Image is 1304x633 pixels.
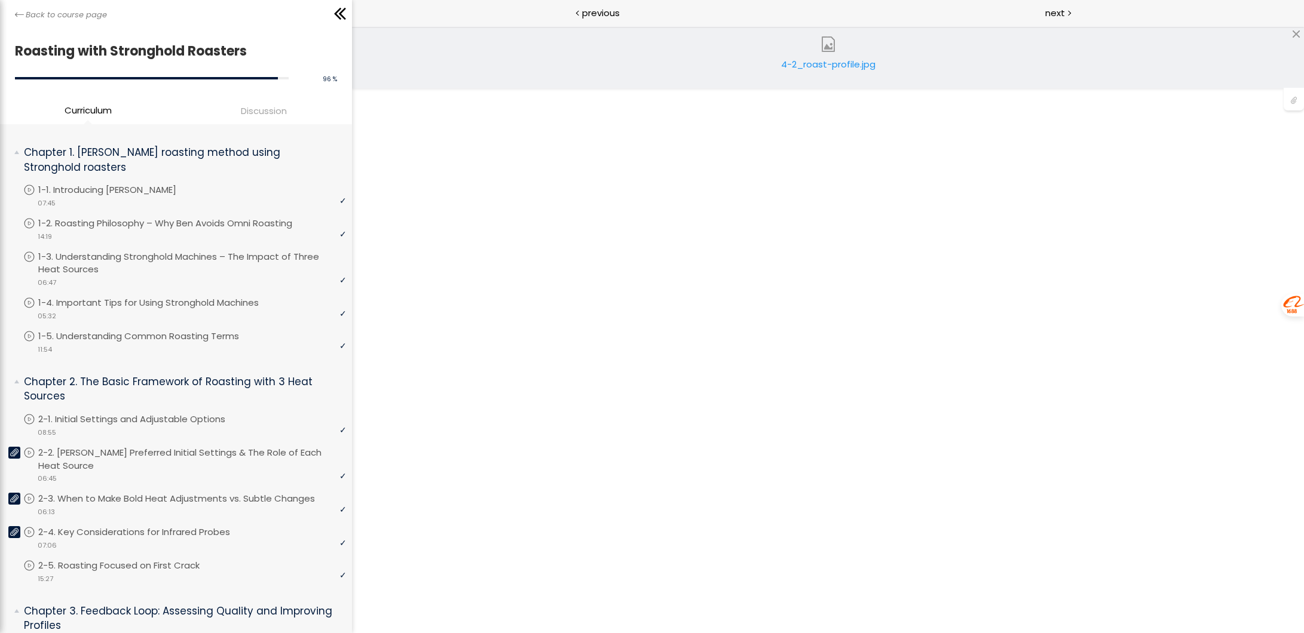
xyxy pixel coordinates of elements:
[65,103,112,117] span: Curriculum
[15,40,331,62] h1: Roasting with Stronghold Roasters
[38,345,52,355] span: 11:54
[38,540,57,551] span: 07:06
[26,9,107,21] span: Back to course page
[821,36,836,52] img: attachment-image.png
[777,57,879,81] div: 4-2_roast-profile.jpg
[38,507,55,517] span: 06:13
[24,604,337,633] p: Chapter 3. Feedback Loop: Assessing Quality and Improving Profiles
[38,183,200,196] p: 1-1. Introducing [PERSON_NAME]
[38,446,346,472] p: 2-2. [PERSON_NAME] Preferred Initial Settings & The Role of Each Heat Source
[38,474,57,484] span: 06:45
[38,526,254,539] p: 2-4. Key Considerations for Infrared Probes
[24,145,337,174] p: Chapter 1. [PERSON_NAME] roasting method using Stronghold roasters
[38,428,56,438] span: 08:55
[323,75,337,84] span: 96 %
[24,374,337,404] p: Chapter 2. The Basic Framework of Roasting with 3 Heat Sources
[15,9,107,21] a: Back to course page
[38,296,283,309] p: 1-4. Important Tips for Using Stronghold Machines
[38,311,56,321] span: 05:32
[582,6,620,20] span: previous
[38,413,249,426] p: 2-1. Initial Settings and Adjustable Options
[38,217,316,230] p: 1-2. Roasting Philosophy – Why Ben Avoids Omni Roasting
[241,104,287,118] span: Discussion
[38,232,52,242] span: 14:19
[38,198,56,208] span: 07:45
[1045,6,1065,20] span: next
[38,330,263,343] p: 1-5. Understanding Common Roasting Terms
[38,250,346,276] p: 1-3. Understanding Stronghold Machines – The Impact of Three Heat Sources
[38,492,339,505] p: 2-3. When to Make Bold Heat Adjustments vs. Subtle Changes
[38,278,56,288] span: 06:47
[38,559,224,572] p: 2-5. Roasting Focused on First Crack
[38,574,53,584] span: 15:27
